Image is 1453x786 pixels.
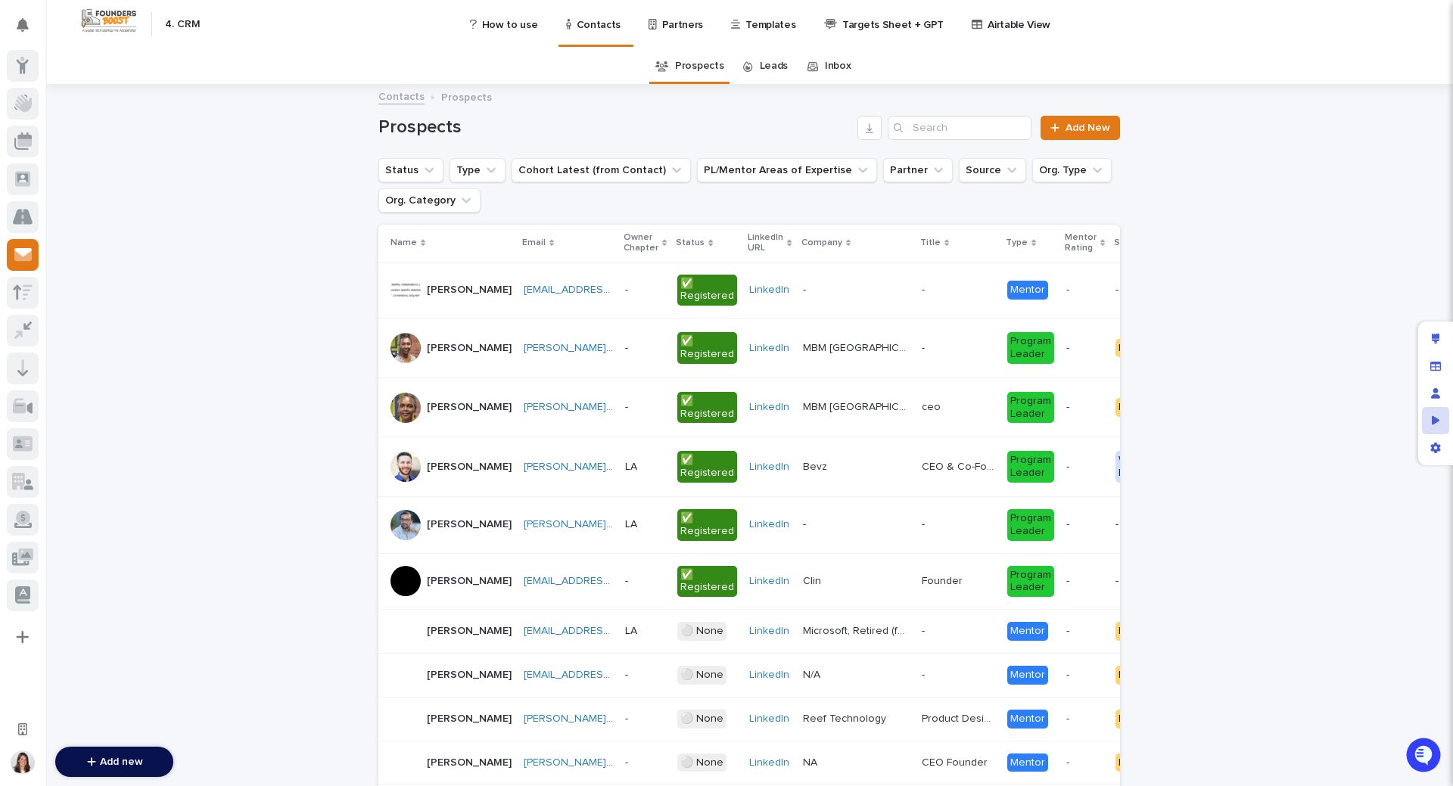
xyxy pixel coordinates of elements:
p: Bevz [803,458,830,474]
button: Start new chat [257,173,275,191]
p: - [1066,710,1072,725]
div: Mentor [1007,710,1048,729]
p: - [922,339,928,355]
div: Weekly Reporting [1115,451,1169,483]
a: LinkedIn [749,757,789,768]
div: 📖 [15,245,27,257]
a: 📖Help Docs [9,238,89,265]
p: [PERSON_NAME] [427,401,512,414]
a: [PERSON_NAME][EMAIL_ADDRESS][PERSON_NAME][DOMAIN_NAME] [524,519,860,530]
p: [PERSON_NAME] [427,518,512,531]
span: Add New [1066,123,1110,133]
p: - [922,622,928,638]
a: LinkedIn [749,343,789,353]
input: Clear [39,122,250,138]
p: [PERSON_NAME] [427,461,512,474]
p: - [1066,753,1072,769]
p: Email [522,235,546,251]
button: Add a new app... [7,621,39,653]
a: Contacts [378,87,425,104]
div: Program Leader [1007,332,1054,364]
p: - [922,666,928,682]
p: [PERSON_NAME] [427,756,512,769]
a: Prospects [675,48,723,84]
p: LA [625,461,665,474]
p: - [625,669,665,682]
p: - [922,515,928,531]
div: Mentor [1007,281,1048,300]
div: ⚪️ None [677,666,726,685]
div: Mentor [1007,753,1048,772]
div: ⚪️ None [677,710,726,729]
p: Founder [922,572,966,588]
div: Roster [1115,753,1154,772]
p: Owner Chapter [624,229,658,257]
div: Start new chat [51,169,248,184]
button: Org. Category [378,188,481,213]
div: Mentor [1007,622,1048,641]
span: Pylon [151,281,183,292]
div: Program Leader [1007,566,1054,598]
div: Roster [1115,622,1154,641]
p: Status [676,235,705,251]
p: Product Designer [922,710,998,725]
p: [PERSON_NAME] [427,342,512,355]
button: Partner [883,158,953,182]
div: Edit layout [1422,325,1449,353]
p: - [625,284,665,297]
p: [PERSON_NAME] [427,284,512,297]
div: Roster [1115,339,1154,358]
a: LinkedIn [749,461,789,472]
a: LinkedIn [749,402,789,412]
p: Mentor Rating [1065,229,1097,257]
div: Program Leader [1007,451,1054,483]
a: Powered byPylon [107,280,183,292]
a: LinkedIn [749,519,789,530]
a: [PERSON_NAME][EMAIL_ADDRESS][PERSON_NAME][DOMAIN_NAME] [524,461,860,472]
p: [PERSON_NAME] [427,713,512,725]
p: Reef Technology [803,710,889,725]
a: [EMAIL_ADDRESS][DOMAIN_NAME] [524,626,695,636]
a: [PERSON_NAME][EMAIL_ADDRESS][PERSON_NAME][DOMAIN_NAME] [524,713,860,724]
p: - [1066,515,1072,531]
p: - [803,281,809,297]
p: - [922,281,928,297]
div: Search [888,116,1031,140]
a: LinkedIn [749,576,789,586]
p: - [803,515,809,531]
span: Help Docs [30,244,82,259]
a: [EMAIL_ADDRESS][DOMAIN_NAME] [524,669,695,680]
button: PL/Mentor Areas of Expertise [697,158,877,182]
p: LA [625,518,665,531]
img: Workspace Logo [79,7,138,35]
div: ✅ Registered [677,566,737,598]
a: [EMAIL_ADDRESS][DOMAIN_NAME] [524,284,695,295]
div: Roster [1115,666,1154,685]
p: CEO & Co-Founder [922,458,998,474]
div: Mentor [1007,666,1048,685]
p: MBM [GEOGRAPHIC_DATA] [803,398,913,414]
p: - [1066,339,1072,355]
p: Clin [803,572,824,588]
a: LinkedIn [749,284,789,295]
p: Microsoft, Retired (former Google, eBay, PayPal, IBM, Apple) [803,622,913,638]
p: - [1066,666,1072,682]
p: How can we help? [15,85,275,109]
p: Company [801,235,842,251]
p: - [625,401,665,414]
p: Source [1114,235,1145,251]
div: Notifications [19,18,39,42]
h1: Prospects [378,117,851,138]
div: App settings [1422,434,1449,461]
button: Org. Type [1032,158,1112,182]
img: Stacker [15,15,45,45]
button: Cohort Latest (from Contact) [512,158,691,182]
a: [EMAIL_ADDRESS][DOMAIN_NAME] [524,576,695,586]
div: Manage users [1422,380,1449,407]
p: CEO Founder [922,753,991,769]
div: We're available if you need us! [51,184,191,196]
div: Program Leader [1007,509,1054,541]
button: Notifications [7,9,39,41]
div: ⚪️ None [677,622,726,641]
